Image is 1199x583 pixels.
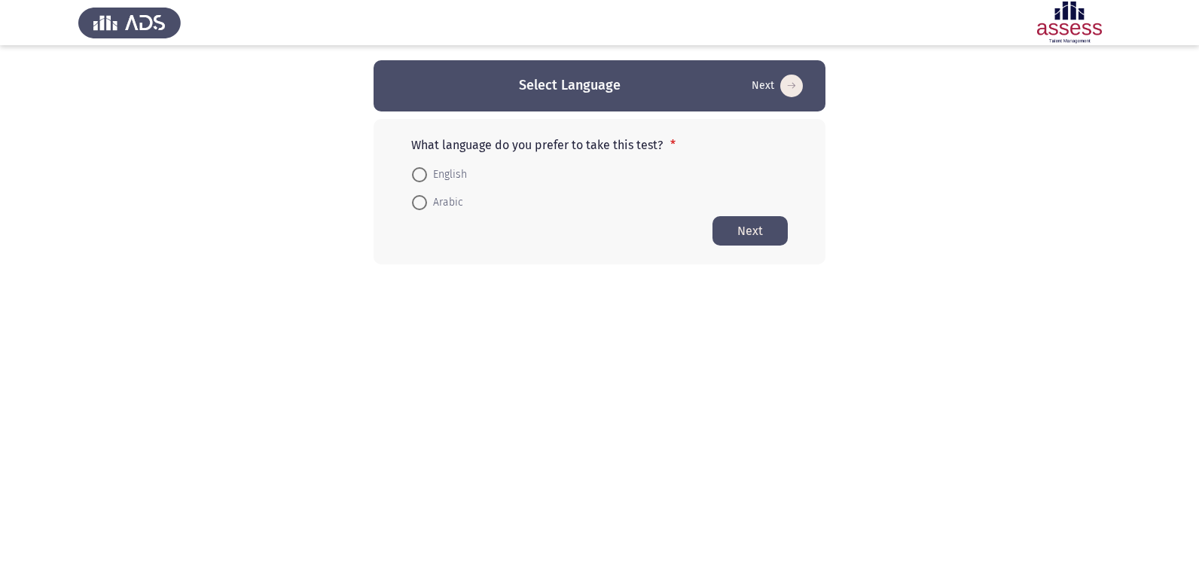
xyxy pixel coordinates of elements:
[519,76,621,95] h3: Select Language
[411,138,788,152] p: What language do you prefer to take this test?
[712,216,788,246] button: Start assessment
[427,166,467,184] span: English
[747,74,807,98] button: Start assessment
[1018,2,1121,44] img: Assessment logo of OCM R1 ASSESS
[78,2,181,44] img: Assess Talent Management logo
[427,194,463,212] span: Arabic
